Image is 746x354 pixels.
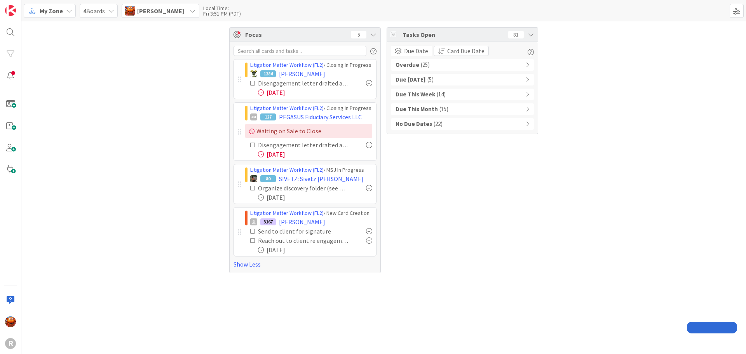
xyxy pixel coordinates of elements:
div: Disengagement letter drafted and sent for review [258,140,349,150]
span: ( 25 ) [421,61,430,70]
img: MW [250,175,257,182]
b: Overdue [396,61,419,70]
div: Organize discovery folder (see DEG 9/23 email) - Report to DEG once finished [258,183,349,193]
span: [PERSON_NAME] [279,69,325,78]
div: [DATE] [258,193,372,202]
b: Due This Week [396,90,435,99]
div: Disengagement letter drafted and sent for review [258,78,349,88]
div: 1284 [260,70,276,77]
b: Due [DATE] [396,75,426,84]
div: Send to client for signature [258,227,346,236]
a: Litigation Matter Workflow (FL2) [250,209,324,216]
div: › New Card Creation [250,209,372,217]
div: [DATE] [258,150,372,159]
div: › Closing In Progress [250,104,372,112]
span: [PERSON_NAME] [137,6,184,16]
div: 127 [260,113,276,120]
b: 4 [83,7,86,15]
img: NC [250,70,257,77]
span: [PERSON_NAME] [279,217,325,227]
div: 3167 [260,218,276,225]
button: Card Due Date [434,46,489,56]
b: No Due Dates [396,120,432,129]
div: R [5,338,16,349]
div: Fri 3:51 PM (PDT) [203,11,241,16]
div: Reach out to client re engagement ltr [258,236,349,245]
div: [DATE] [258,88,372,97]
span: ( 22 ) [434,120,443,129]
a: Litigation Matter Workflow (FL2) [250,61,324,68]
div: › MSJ In Progress [250,166,372,174]
div: 5 [351,31,366,38]
div: 81 [508,31,524,38]
img: KA [5,316,16,327]
span: PEGASUS Fiduciary Services LLC [279,112,362,122]
span: Focus [245,30,345,39]
input: Search all cards and tasks... [234,46,366,56]
b: Due This Month [396,105,438,114]
span: My Zone [40,6,63,16]
div: Waiting on Sale to Close [245,124,372,138]
span: Card Due Date [447,46,485,56]
span: ( 14 ) [437,90,446,99]
a: Litigation Matter Workflow (FL2) [250,166,324,173]
div: Local Time: [203,5,241,11]
span: SIVETZ: Sivetz [PERSON_NAME] [279,174,364,183]
img: KA [125,6,135,16]
span: ( 15 ) [439,105,448,114]
div: [DATE] [258,245,372,255]
img: Visit kanbanzone.com [5,5,16,16]
a: Litigation Matter Workflow (FL2) [250,105,324,112]
div: 80 [260,175,276,182]
span: Boards [83,6,105,16]
div: JM [250,113,257,120]
div: › Closing In Progress [250,61,372,69]
span: Due Date [404,46,428,56]
span: Tasks Open [403,30,504,39]
span: ( 5 ) [427,75,434,84]
a: Show Less [234,260,376,269]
